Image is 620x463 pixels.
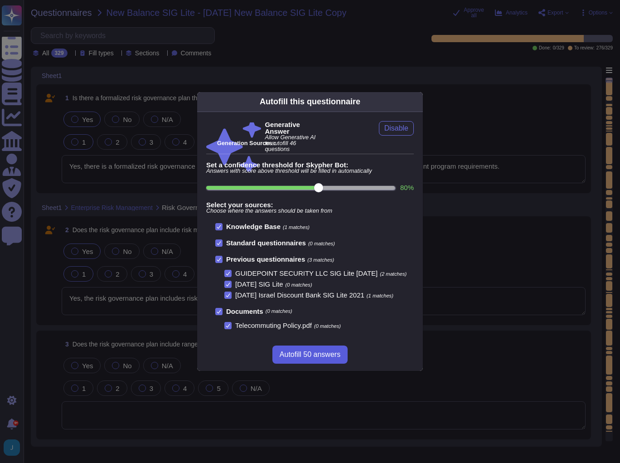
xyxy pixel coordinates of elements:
button: Disable [379,121,414,136]
span: Allow Generative AI to autofill 46 questions [265,135,320,152]
span: [DATE] SIG Lite [235,280,283,288]
b: Knowledge Base [226,223,281,230]
span: Answers with score above threshold will be filled in automatically [206,168,414,174]
span: (2 matches) [380,271,407,277]
span: GUIDEPOINT SECURITY LLC SIG Lite [DATE] [235,269,378,277]
label: 80 % [400,184,414,191]
span: Autofill 50 answers [280,351,340,358]
span: (0 matches) [286,282,312,288]
b: Select your sources: [206,201,414,208]
span: (3 matches) [307,257,334,263]
b: Generation Sources : [217,140,276,146]
b: Generative Answer [265,121,320,135]
span: (0 matches) [308,241,335,246]
span: (0 matches) [266,309,292,314]
div: Autofill this questionnaire [260,96,360,108]
b: Set a confidence threshold for Skypher Bot: [206,161,414,168]
b: Standard questionnaires [226,239,306,247]
span: Choose where the answers should be taken from [206,208,414,214]
span: (1 matches) [367,293,393,298]
b: Documents [226,308,263,315]
button: Autofill 50 answers [272,346,348,364]
span: (1 matches) [283,224,310,230]
span: [DATE] Israel Discount Bank SIG Lite 2021 [235,291,364,299]
span: Telecommuting Policy.pdf [235,322,312,329]
b: Previous questionnaires [226,255,305,263]
span: (0 matches) [314,323,341,329]
span: Disable [384,125,408,132]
